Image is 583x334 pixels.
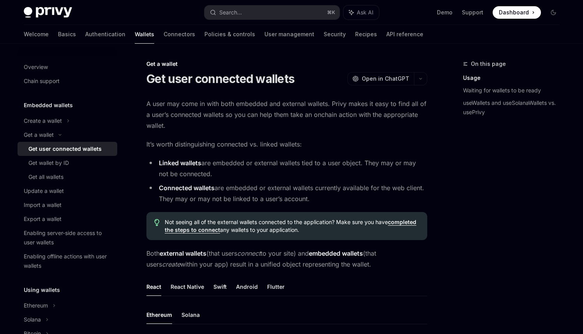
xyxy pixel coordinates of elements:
span: On this page [471,59,506,69]
span: Dashboard [499,9,529,16]
a: Chain support [18,74,117,88]
span: Open in ChatGPT [362,75,409,83]
div: Get a wallet [24,130,54,140]
a: Overview [18,60,117,74]
span: A user may come in with both embedded and external wallets. Privy makes it easy to find all of a ... [146,98,427,131]
a: Waiting for wallets to be ready [463,84,566,97]
a: Basics [58,25,76,44]
button: React [146,277,161,296]
button: Swift [213,277,227,296]
div: Overview [24,62,48,72]
button: Open in ChatGPT [347,72,414,85]
button: React Native [171,277,204,296]
button: Flutter [267,277,285,296]
h5: Using wallets [24,285,60,295]
a: Import a wallet [18,198,117,212]
a: Get wallet by ID [18,156,117,170]
button: Search...⌘K [204,5,340,19]
a: Export a wallet [18,212,117,226]
div: Get user connected wallets [28,144,102,154]
a: Update a wallet [18,184,117,198]
div: Import a wallet [24,200,62,210]
div: Create a wallet [24,116,62,125]
strong: Linked wallets [159,159,201,167]
a: Get all wallets [18,170,117,184]
a: Demo [437,9,453,16]
strong: Connected wallets [159,184,215,192]
div: Chain support [24,76,60,86]
button: Ethereum [146,306,172,324]
a: Welcome [24,25,49,44]
a: Wallets [135,25,154,44]
div: Enabling offline actions with user wallets [24,252,113,270]
div: Export a wallet [24,214,62,224]
span: It’s worth distinguishing connected vs. linked wallets: [146,139,427,150]
div: Get all wallets [28,172,63,182]
a: Policies & controls [204,25,255,44]
strong: embedded wallets [309,249,363,257]
div: Get a wallet [146,60,427,68]
h5: Embedded wallets [24,101,73,110]
a: User management [264,25,314,44]
button: Toggle dark mode [547,6,560,19]
a: Get user connected wallets [18,142,117,156]
a: Enabling server-side access to user wallets [18,226,117,249]
a: useWallets and useSolanaWallets vs. usePrivy [463,97,566,118]
a: Usage [463,72,566,84]
img: dark logo [24,7,72,18]
a: Enabling offline actions with user wallets [18,249,117,273]
button: Solana [181,306,200,324]
button: Ask AI [343,5,379,19]
em: create [162,260,180,268]
span: Not seeing all of the external wallets connected to the application? Make sure you have any walle... [165,218,419,234]
h1: Get user connected wallets [146,72,295,86]
a: Security [324,25,346,44]
button: Android [236,277,258,296]
li: are embedded or external wallets currently available for the web client. They may or may not be l... [146,182,427,204]
a: Dashboard [493,6,541,19]
a: Connectors [164,25,195,44]
li: are embedded or external wallets tied to a user object. They may or may not be connected. [146,157,427,179]
div: Enabling server-side access to user wallets [24,228,113,247]
span: Both (that users to your site) and (that users within your app) result in a unified object repres... [146,248,427,270]
span: ⌘ K [327,9,335,16]
div: Solana [24,315,41,324]
strong: external wallets [160,249,206,257]
div: Get wallet by ID [28,158,69,168]
em: connect [237,249,261,257]
svg: Tip [154,219,160,226]
a: Authentication [85,25,125,44]
span: Ask AI [357,9,373,16]
a: Support [462,9,483,16]
a: Recipes [355,25,377,44]
div: Search... [219,8,242,17]
div: Ethereum [24,301,48,310]
div: Update a wallet [24,186,64,196]
a: API reference [386,25,423,44]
